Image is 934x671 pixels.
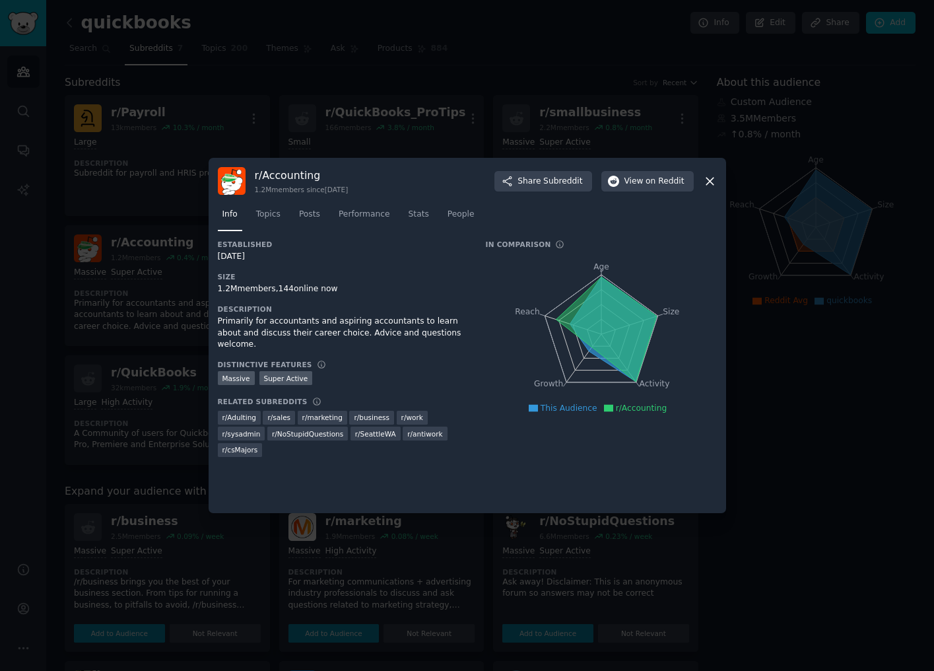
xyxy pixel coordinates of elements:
span: Posts [299,209,320,221]
span: Info [222,209,238,221]
span: Stats [409,209,429,221]
span: r/ Adulting [222,413,256,422]
span: This Audience [541,404,597,413]
tspan: Age [593,262,609,271]
span: r/ marketing [302,413,343,422]
tspan: Reach [515,307,540,316]
h3: Related Subreddits [218,397,308,406]
h3: Established [218,240,467,249]
span: r/ NoStupidQuestions [272,429,343,439]
div: [DATE] [218,251,467,263]
div: Super Active [259,371,313,385]
span: View [624,176,684,188]
span: Topics [256,209,281,221]
h3: In Comparison [486,240,551,249]
span: r/ work [401,413,423,422]
h3: Description [218,304,467,314]
button: Viewon Reddit [601,171,694,192]
span: r/ SeattleWA [355,429,396,439]
span: r/ sales [267,413,290,422]
span: r/ csMajors [222,445,258,454]
span: Share [517,176,582,188]
span: r/ business [354,413,389,422]
a: People [443,204,479,231]
span: Performance [339,209,390,221]
img: Accounting [218,167,246,195]
div: 1.2M members, 144 online now [218,283,467,295]
a: Posts [294,204,325,231]
span: r/ antiwork [407,429,442,439]
div: 1.2M members since [DATE] [255,185,349,194]
a: Topics [251,204,285,231]
span: r/ sysadmin [222,429,261,439]
a: Performance [334,204,395,231]
a: Stats [404,204,434,231]
div: Primarily for accountants and aspiring accountants to learn about and discuss their career choice... [218,316,467,351]
h3: r/ Accounting [255,168,349,182]
span: r/Accounting [616,404,667,413]
tspan: Size [663,307,679,316]
h3: Size [218,272,467,281]
div: Massive [218,371,255,385]
span: People [448,209,475,221]
a: Info [218,204,242,231]
h3: Distinctive Features [218,360,312,369]
tspan: Activity [639,380,669,389]
span: on Reddit [646,176,684,188]
tspan: Growth [534,380,563,389]
span: Subreddit [543,176,582,188]
button: ShareSubreddit [494,171,591,192]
